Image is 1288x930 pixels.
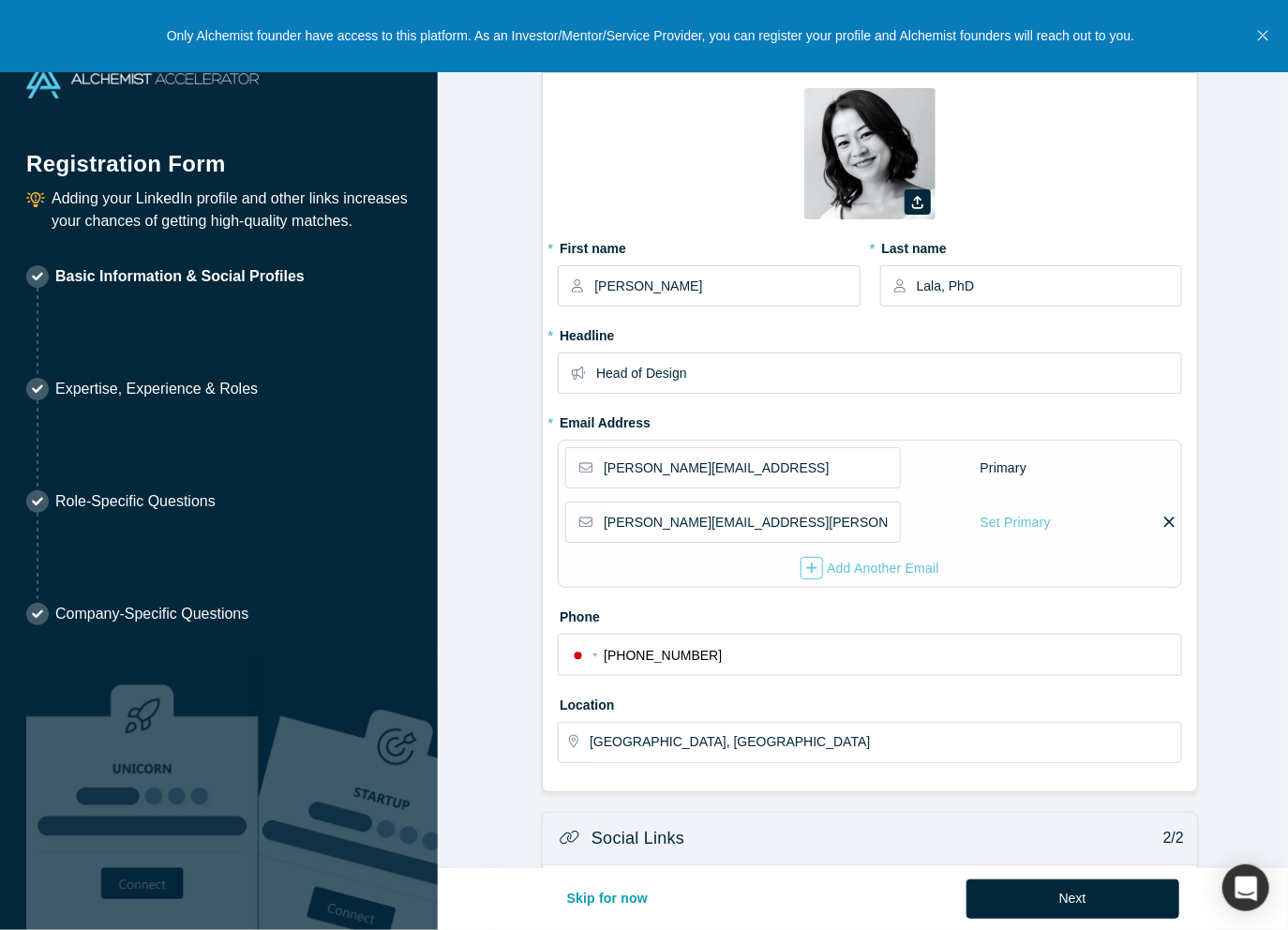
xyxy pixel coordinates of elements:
[558,232,860,259] label: First name
[558,320,1182,346] label: Headline
[880,232,1182,259] label: Last name
[55,378,258,400] p: Expertise, Experience & Roles
[167,26,1135,46] p: Only Alchemist founder have access to this platform. As an Investor/Mentor/Service Provider, you ...
[55,490,216,513] p: Role-Specific Questions
[547,879,668,919] button: Skip for now
[596,353,1180,393] input: Partner, CEO
[1153,827,1184,849] p: 2/2
[558,689,1182,715] label: Location
[55,603,248,625] p: Company-Specific Questions
[259,653,491,930] img: Prism AI
[801,557,939,579] div: Add Another Email
[26,653,259,930] img: Robust Technologies
[980,452,1028,485] div: Primary
[26,127,412,181] h1: Registration Form
[590,723,1180,762] input: Enter a location
[592,826,684,851] h3: Social Links
[558,601,1182,627] label: Phone
[966,879,1179,919] button: Next
[26,59,259,98] img: Alchemist Accelerator Logo
[558,407,651,433] label: Email Address
[55,265,305,288] p: Basic Information & Social Profiles
[804,88,936,219] img: Profile user default
[52,187,412,232] p: Adding your LinkedIn profile and other links increases your chances of getting high-quality matches.
[800,556,940,580] button: Add Another Email
[980,506,1052,539] div: Set Primary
